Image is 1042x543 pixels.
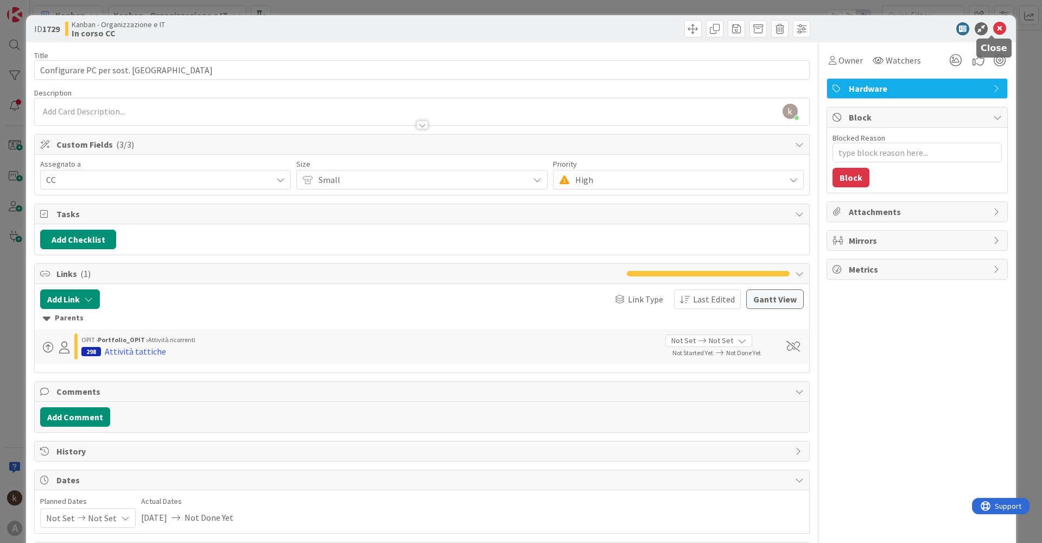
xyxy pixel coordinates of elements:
[746,289,804,309] button: Gantt View
[672,349,713,357] span: Not Started Yet
[72,29,165,37] b: In corso CC
[849,82,988,95] span: Hardware
[23,2,49,15] span: Support
[319,172,523,187] span: Small
[148,336,195,344] span: Attività ricorrenti
[575,172,779,187] span: High
[81,347,101,356] div: 298
[693,293,735,306] span: Last Edited
[141,508,167,527] span: [DATE]
[46,173,272,186] span: CC
[849,263,988,276] span: Metrics
[43,312,801,324] div: Parents
[838,54,863,67] span: Owner
[56,385,790,398] span: Comments
[34,50,48,60] label: Title
[296,160,547,168] div: Size
[88,509,117,527] span: Not Set
[981,43,1007,53] h5: Close
[81,336,98,344] span: OPIT ›
[56,267,621,280] span: Links
[628,293,663,306] span: Link Type
[98,336,148,344] b: Portfolio_OPIT ›
[56,138,790,151] span: Custom Fields
[553,160,804,168] div: Priority
[40,230,116,249] button: Add Checklist
[105,345,166,358] div: Attività tattiche
[783,104,798,119] img: AAcHTtd5rm-Hw59dezQYKVkaI0MZoYjvbSZnFopdN0t8vu62=s96-c
[886,54,921,67] span: Watchers
[42,23,60,34] b: 1729
[34,22,60,35] span: ID
[56,445,790,458] span: History
[40,496,136,507] span: Planned Dates
[40,289,100,309] button: Add Link
[726,349,761,357] span: Not Done Yet
[116,139,134,150] span: ( 3/3 )
[34,88,72,98] span: Description
[46,509,75,527] span: Not Set
[849,205,988,218] span: Attachments
[833,133,885,143] label: Blocked Reason
[674,289,741,309] button: Last Edited
[849,234,988,247] span: Mirrors
[56,473,790,487] span: Dates
[141,496,233,507] span: Actual Dates
[72,20,165,29] span: Kanban - Organizzazione e IT
[849,111,988,124] span: Block
[34,60,810,80] input: type card name here...
[80,268,91,279] span: ( 1 )
[833,168,869,187] button: Block
[56,207,790,220] span: Tasks
[671,335,696,346] span: Not Set
[709,335,733,346] span: Not Set
[40,407,110,427] button: Add Comment
[185,508,233,527] span: Not Done Yet
[40,160,291,168] div: Assegnato a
